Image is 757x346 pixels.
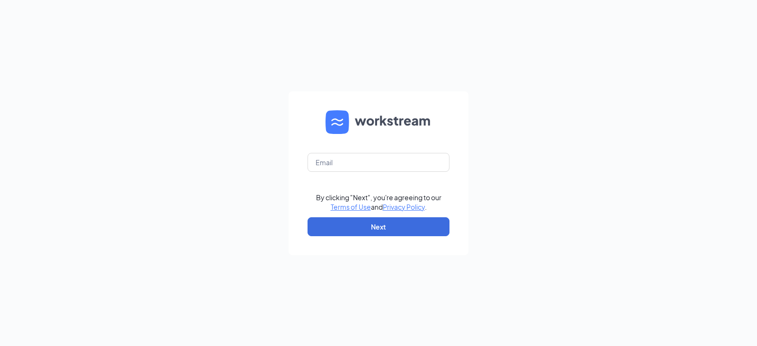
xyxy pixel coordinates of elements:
img: WS logo and Workstream text [326,110,431,134]
div: By clicking "Next", you're agreeing to our and . [316,193,441,212]
button: Next [308,217,449,236]
a: Terms of Use [331,203,371,211]
input: Email [308,153,449,172]
a: Privacy Policy [383,203,425,211]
